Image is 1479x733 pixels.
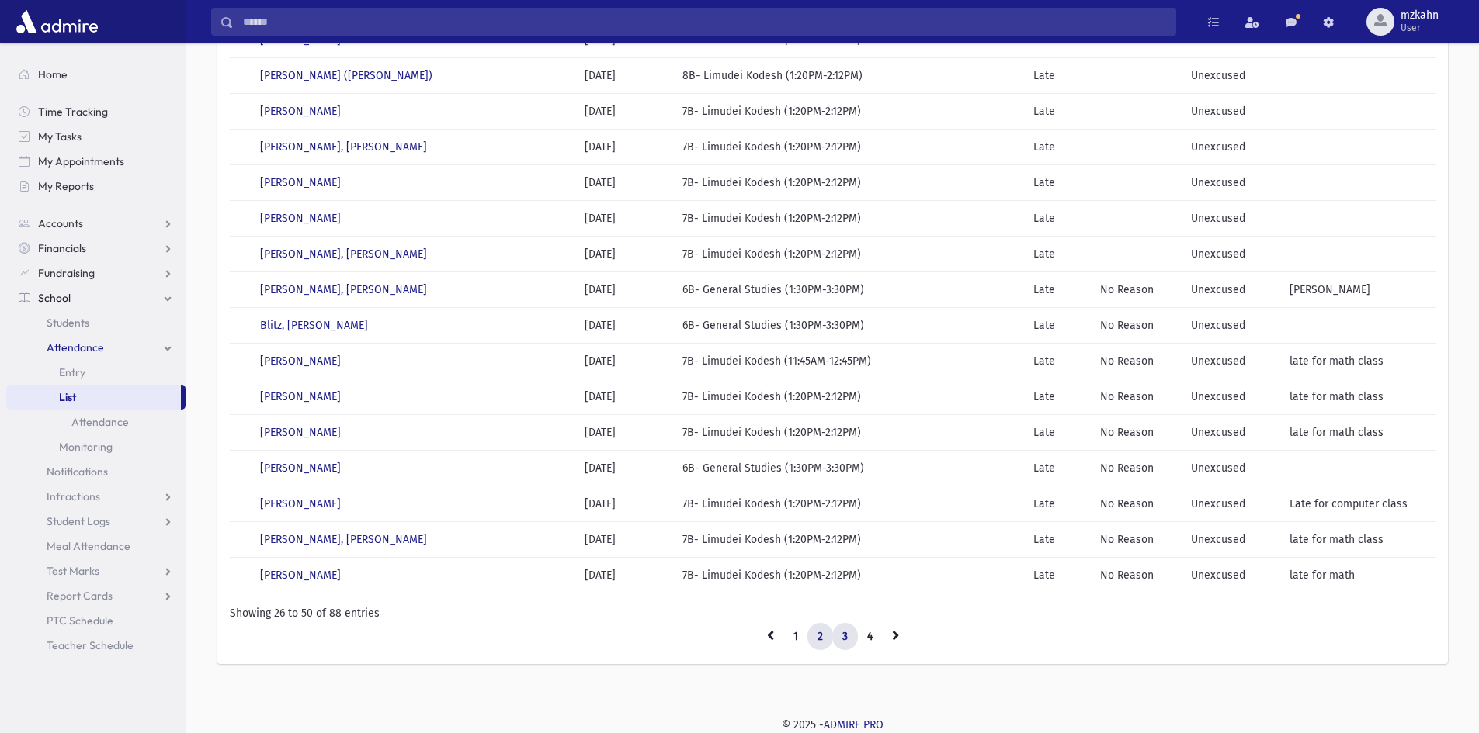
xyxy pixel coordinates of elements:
a: [PERSON_NAME] [260,354,341,368]
td: Late [1024,486,1091,521]
a: 4 [857,623,883,651]
a: ADMIRE PRO [824,718,884,731]
span: Home [38,67,68,81]
td: [DATE] [575,57,673,93]
a: [PERSON_NAME] ([PERSON_NAME]) [260,69,432,82]
td: [DATE] [575,200,673,236]
a: Attendance [6,410,186,434]
td: 7B- Limudei Kodesh (1:20PM-2:12PM) [673,129,1024,164]
span: User [1401,22,1439,34]
td: Late [1024,164,1091,200]
td: Late [1024,521,1091,557]
a: Time Tracking [6,99,186,124]
td: No Reason [1091,343,1182,379]
span: My Reports [38,179,94,193]
td: [DATE] [575,414,673,450]
td: Unexcused [1182,164,1279,200]
td: Late [1024,200,1091,236]
td: Late [1024,557,1091,593]
td: 6B- General Studies (1:30PM-3:30PM) [673,307,1024,343]
td: Late [1024,93,1091,129]
a: My Appointments [6,149,186,174]
span: Students [47,316,89,330]
td: [DATE] [575,343,673,379]
img: AdmirePro [12,6,102,37]
td: [DATE] [575,271,673,307]
td: Unexcused [1182,57,1279,93]
td: [DATE] [575,164,673,200]
a: [PERSON_NAME] [260,176,341,189]
td: 7B- Limudei Kodesh (1:20PM-2:12PM) [673,521,1024,557]
td: 7B- Limudei Kodesh (1:20PM-2:12PM) [673,93,1024,129]
a: Monitoring [6,434,186,459]
td: [DATE] [575,450,673,486]
td: Unexcused [1182,200,1279,236]
a: Fundraising [6,261,186,285]
span: Meal Attendance [47,539,130,553]
a: Report Cards [6,583,186,608]
a: My Reports [6,174,186,199]
span: My Tasks [38,130,82,143]
a: Teacher Schedule [6,633,186,658]
td: [DATE] [575,129,673,164]
input: Search [234,8,1175,36]
td: 7B- Limudei Kodesh (1:20PM-2:12PM) [673,200,1024,236]
a: [PERSON_NAME], [PERSON_NAME] [260,247,427,261]
a: [PERSON_NAME] [260,569,341,582]
span: Infractions [47,489,100,503]
a: [PERSON_NAME], [PERSON_NAME] [260,140,427,154]
a: List [6,385,181,410]
td: late for math class [1280,379,1436,414]
td: 8B- Limudei Kodesh (1:20PM-2:12PM) [673,57,1024,93]
a: 3 [832,623,858,651]
td: Unexcused [1182,379,1279,414]
a: [PERSON_NAME] [260,33,341,47]
td: No Reason [1091,450,1182,486]
td: Unexcused [1182,271,1279,307]
a: Home [6,62,186,87]
td: 7B- Limudei Kodesh (1:20PM-2:12PM) [673,557,1024,593]
a: [PERSON_NAME], [PERSON_NAME] [260,283,427,296]
a: School [6,285,186,310]
td: No Reason [1091,521,1182,557]
td: Late [1024,129,1091,164]
td: [DATE] [575,379,673,414]
span: Notifications [47,465,108,479]
a: [PERSON_NAME] [260,497,341,510]
a: Entry [6,360,186,385]
a: Attendance [6,335,186,360]
div: Showing 26 to 50 of 88 entries [230,605,1436,621]
td: 6B- General Studies (1:30PM-3:30PM) [673,271,1024,307]
td: [DATE] [575,236,673,271]
td: No Reason [1091,379,1182,414]
a: Meal Attendance [6,534,186,558]
span: School [38,291,71,305]
td: Late [1024,379,1091,414]
td: Unexcused [1182,521,1279,557]
td: 7B- Limudei Kodesh (1:20PM-2:12PM) [673,486,1024,521]
td: 7B- Limudei Kodesh (1:20PM-2:12PM) [673,379,1024,414]
a: Notifications [6,459,186,484]
td: Unexcused [1182,486,1279,521]
a: My Tasks [6,124,186,149]
td: No Reason [1091,414,1182,450]
a: [PERSON_NAME] [260,105,341,118]
span: Fundraising [38,266,95,280]
td: Unexcused [1182,129,1279,164]
td: Late [1024,271,1091,307]
td: No Reason [1091,557,1182,593]
span: Teacher Schedule [47,638,134,652]
span: Student Logs [47,514,110,528]
a: Students [6,310,186,335]
td: late for math class [1280,521,1436,557]
td: [DATE] [575,521,673,557]
span: Entry [59,365,85,379]
td: 7B- Limudei Kodesh (1:20PM-2:12PM) [673,236,1024,271]
span: Monitoring [59,440,113,454]
div: © 2025 - [211,717,1454,733]
td: late for math class [1280,343,1436,379]
a: [PERSON_NAME], [PERSON_NAME] [260,533,427,546]
td: 6B- General Studies (1:30PM-3:30PM) [673,450,1024,486]
a: [PERSON_NAME] [260,426,341,439]
td: Unexcused [1182,343,1279,379]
